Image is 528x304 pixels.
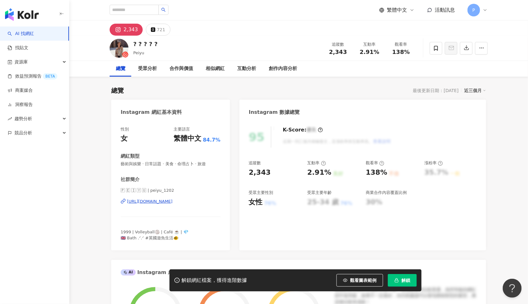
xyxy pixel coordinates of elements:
div: 合作與價值 [169,65,193,73]
div: 受眾主要性別 [249,190,273,196]
div: Instagram 網紅基本資料 [121,109,182,116]
div: 女性 [249,197,263,207]
div: 總覽 [116,65,125,73]
div: 解鎖網紅檔案，獲得進階數據 [181,277,247,284]
div: 近三個月 [464,86,486,95]
div: 商業合作內容覆蓋比例 [366,190,407,196]
a: 洞察報告 [8,102,33,108]
div: 互動率 [358,41,382,48]
div: 社群簡介 [121,176,140,183]
span: 1999 | Volleyball🏐️ | Café ☕️ | 💎 🇬🇧 Bath .ᐟ.ᐟ #英國遊魚生活🐠 [121,230,188,240]
div: 721 [157,25,165,34]
div: 互動分析 [237,65,256,73]
div: 138% [366,168,387,178]
div: 2.91% [307,168,331,178]
div: 追蹤數 [249,160,261,166]
div: 互動率 [307,160,326,166]
div: 創作內容分析 [269,65,297,73]
a: [URL][DOMAIN_NAME] [121,199,221,204]
a: 效益預測報告BETA [8,73,57,79]
img: logo [5,8,39,21]
a: searchAI 找網紅 [8,31,34,37]
span: 138% [392,49,410,55]
span: 競品分析 [14,126,32,140]
span: 2,343 [329,49,347,55]
button: 2,343 [110,24,143,36]
div: 主要語言 [174,126,190,132]
div: 追蹤數 [326,41,350,48]
div: Instagram 成效等級三大指標 [121,269,208,276]
span: 資源庫 [14,55,28,69]
div: ? ? ? ? ? [133,40,158,48]
span: rise [8,117,12,121]
div: 女 [121,134,128,143]
button: 721 [146,24,170,36]
div: 網紅類型 [121,153,140,160]
div: 觀看率 [389,41,413,48]
div: 繁體中文 [174,134,201,143]
div: 相似網紅 [206,65,225,73]
span: 繁體中文 [387,7,407,14]
div: 受眾分析 [138,65,157,73]
span: 趨勢分析 [14,112,32,126]
button: 解鎖 [388,274,417,287]
div: 最後更新日期：[DATE] [413,88,459,93]
div: 總覽 [111,86,124,95]
div: 2,343 [123,25,138,34]
div: K-Score : [283,126,323,133]
span: 🇵 🇪 🇮 🇾 🇺 | peiyu_1202 [121,188,221,193]
span: 2.91% [360,49,379,55]
a: 商案媒合 [8,87,33,94]
span: 84.7% [203,137,221,143]
span: 觀看圖表範例 [350,278,376,283]
span: 活動訊息 [435,7,455,13]
button: 觀看圖表範例 [336,274,383,287]
span: 藝術與娛樂 · 日常話題 · 美食 · 命理占卜 · 旅遊 [121,161,221,167]
a: 找貼文 [8,45,28,51]
span: Peiyu [133,50,144,55]
div: 受眾主要年齡 [307,190,332,196]
div: 2,343 [249,168,271,178]
div: Instagram 數據總覽 [249,109,300,116]
span: search [161,8,166,12]
span: 解鎖 [401,278,410,283]
div: [URL][DOMAIN_NAME] [127,199,173,204]
div: 漲粉率 [424,160,443,166]
div: 觀看率 [366,160,384,166]
span: P [473,7,475,14]
div: 性別 [121,126,129,132]
img: KOL Avatar [110,39,129,58]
